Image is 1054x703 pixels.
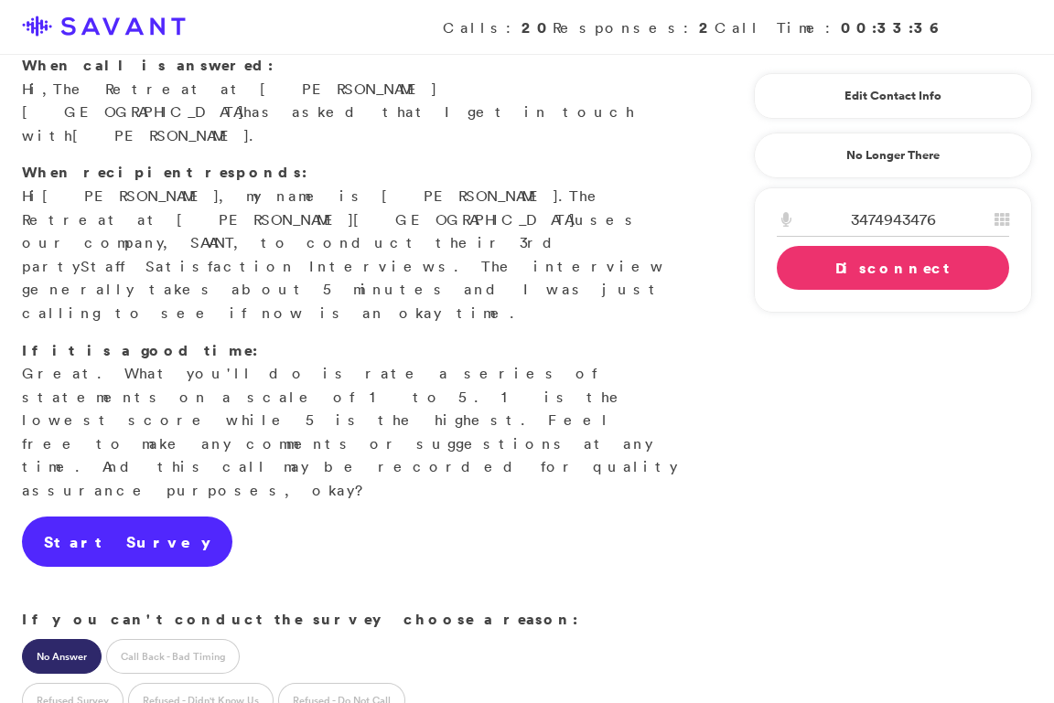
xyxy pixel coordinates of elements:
[22,340,258,360] strong: If it is a good time:
[22,517,232,568] a: Start Survey
[841,17,941,37] strong: 00:33:36
[777,81,1009,111] a: Edit Contact Info
[22,55,274,75] strong: When call is answered:
[522,17,553,37] strong: 20
[22,639,102,674] label: No Answer
[22,339,684,503] p: Great. What you'll do is rate a series of statements on a scale of 1 to 5. 1 is the lowest score ...
[777,246,1009,290] a: Disconnect
[22,609,578,629] strong: If you can't conduct the survey choose a reason:
[72,126,249,144] span: [PERSON_NAME]
[699,17,715,37] strong: 2
[22,80,436,122] span: The Retreat at [PERSON_NAME][GEOGRAPHIC_DATA]
[106,639,240,674] label: Call Back - Bad Timing
[42,186,219,205] span: [PERSON_NAME]
[22,54,684,147] p: Hi, has asked that I get in touch with .
[81,257,438,275] span: Staff Satisfaction Interview
[22,162,307,182] strong: When recipient responds:
[22,186,607,229] span: The Retreat at [PERSON_NAME][GEOGRAPHIC_DATA]
[754,133,1032,178] a: No Longer There
[22,161,684,325] p: Hi , my name is [PERSON_NAME]. uses our company, SAVANT, to conduct their 3rd party s. The interv...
